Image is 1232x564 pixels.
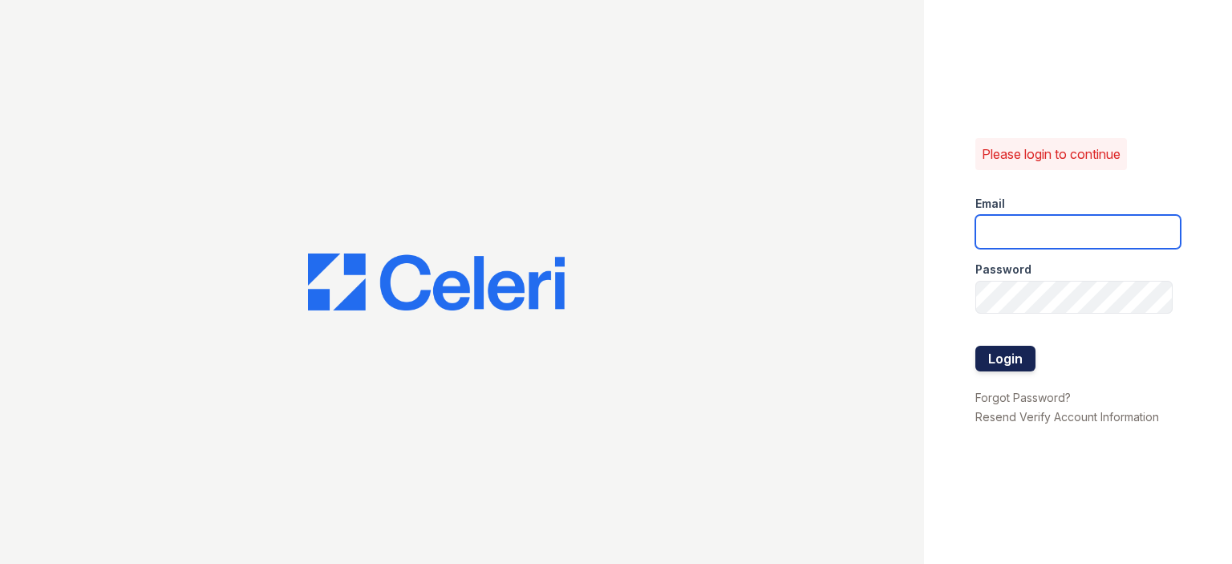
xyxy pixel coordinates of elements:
label: Password [975,262,1031,278]
a: Forgot Password? [975,391,1071,404]
p: Please login to continue [982,144,1121,164]
a: Resend Verify Account Information [975,410,1159,424]
button: Login [975,346,1035,371]
img: CE_Logo_Blue-a8612792a0a2168367f1c8372b55b34899dd931a85d93a1a3d3e32e68fde9ad4.png [308,254,565,311]
label: Email [975,196,1005,212]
